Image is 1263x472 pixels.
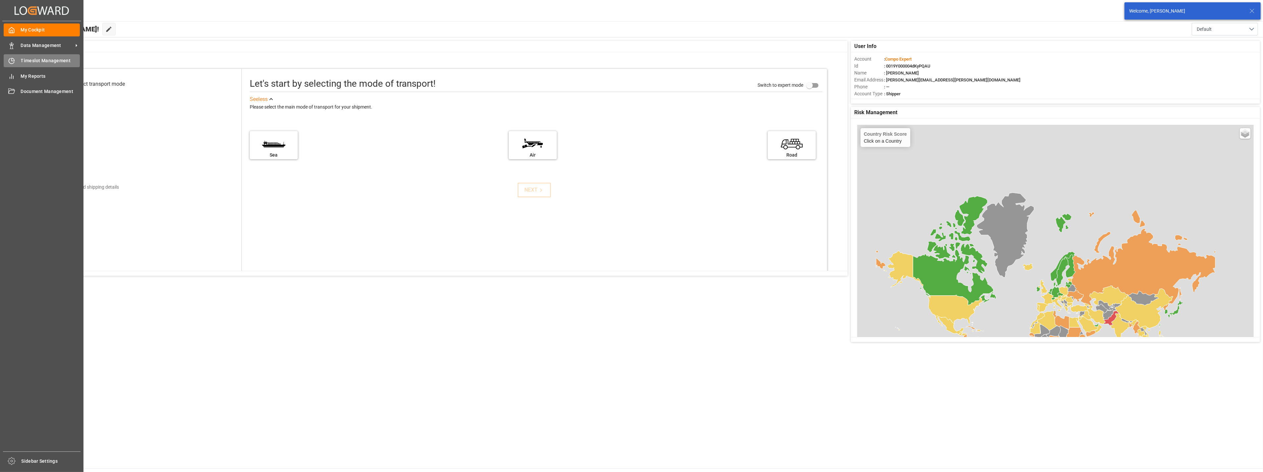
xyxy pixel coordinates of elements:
[854,70,884,76] span: Name
[854,76,884,83] span: Email Address
[854,42,876,50] span: User Info
[1197,26,1212,33] span: Default
[884,77,1021,82] span: : [PERSON_NAME][EMAIL_ADDRESS][PERSON_NAME][DOMAIN_NAME]
[21,88,80,95] span: Document Management
[518,183,551,197] button: NEXT
[884,71,919,75] span: : [PERSON_NAME]
[854,63,884,70] span: Id
[854,109,898,117] span: Risk Management
[253,152,294,159] div: Sea
[1129,8,1243,15] div: Welcome, [PERSON_NAME]
[758,82,803,88] span: Switch to expert mode
[1240,128,1250,139] a: Layers
[250,95,268,103] div: See less
[854,56,884,63] span: Account
[771,152,813,159] div: Road
[21,42,73,49] span: Data Management
[28,23,99,35] span: Hello [PERSON_NAME]!
[884,64,930,69] span: : 0019Y000004dKyPQAU
[512,152,553,159] div: Air
[864,131,907,144] div: Click on a Country
[854,83,884,90] span: Phone
[864,131,907,137] h4: Country Risk Score
[250,103,822,111] div: Please select the main mode of transport for your shipment.
[4,54,80,67] a: Timeslot Management
[885,57,912,62] span: Compo Expert
[854,90,884,97] span: Account Type
[884,84,889,89] span: : —
[21,26,80,33] span: My Cockpit
[78,184,119,191] div: Add shipping details
[21,73,80,80] span: My Reports
[250,77,436,91] div: Let's start by selecting the mode of transport!
[524,186,545,194] div: NEXT
[884,91,901,96] span: : Shipper
[884,57,912,62] span: :
[4,24,80,36] a: My Cockpit
[21,57,80,64] span: Timeslot Management
[1192,23,1258,35] button: open menu
[4,85,80,98] a: Document Management
[74,80,125,88] div: Select transport mode
[22,458,81,465] span: Sidebar Settings
[4,70,80,82] a: My Reports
